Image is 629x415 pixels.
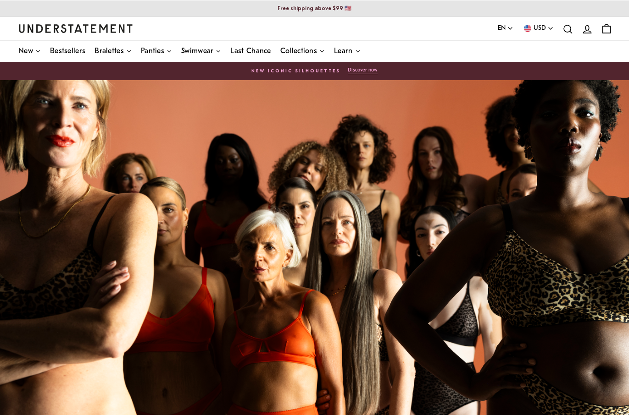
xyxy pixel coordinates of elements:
button: USD [523,23,554,33]
span: Bralettes [95,48,124,55]
span: EN [498,23,506,33]
span: Learn [334,48,353,55]
span: Bestsellers [50,48,85,55]
a: Learn [334,41,361,62]
a: Swimwear [181,41,221,62]
a: Bralettes [95,41,132,62]
span: USD [534,23,546,33]
a: New [18,41,41,62]
span: Last Chance [230,48,271,55]
a: Collections [280,41,325,62]
p: Discover now [348,67,378,73]
h6: New Iconic Silhouettes [251,69,340,74]
a: Last Chance [230,41,271,62]
button: EN [498,23,513,33]
span: Collections [280,48,317,55]
span: New [18,48,33,55]
span: Swimwear [181,48,213,55]
a: Panties [141,41,172,62]
a: Understatement Homepage [18,24,133,33]
a: Bestsellers [50,41,85,62]
a: New Iconic Silhouettes Discover now [9,65,620,77]
span: Panties [141,48,164,55]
